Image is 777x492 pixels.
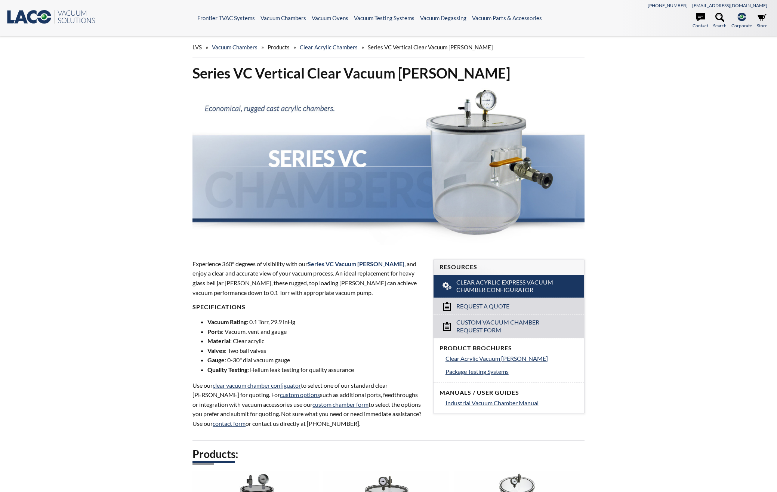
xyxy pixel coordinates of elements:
h1: Series VC Vertical Clear Vacuum [PERSON_NAME] [192,64,584,82]
span: Package Testing Systems [445,368,509,375]
li: : Vacuum, vent and gauge [207,327,424,336]
strong: Gauge [207,356,225,363]
a: Vacuum Degassing [420,15,466,21]
a: Industrial Vacuum Chamber Manual [445,398,578,408]
a: Search [713,13,727,29]
strong: Vacuum Rating [207,318,247,325]
span: Corporate [731,22,752,29]
div: » » » » [192,37,584,58]
a: Clear Acyrlic Express Vacuum Chamber Configurator [434,275,584,298]
span: Request a Quote [456,302,509,310]
a: Vacuum Chambers [260,15,306,21]
a: custom chamber form [312,401,369,408]
h4: Specifications [192,303,424,311]
p: Experience 360° degrees of visibility with our , and enjoy a clear and accurate view of your vacu... [192,259,424,297]
p: Use our to select one of our standard clear [PERSON_NAME] for quoting. For such as additional por... [192,381,424,428]
strong: Material [207,337,230,344]
a: contact form [213,420,246,427]
span: Products [268,44,290,50]
a: Vacuum Chambers [212,44,258,50]
h4: Resources [440,263,578,271]
a: Clear Acrylic Vacuum [PERSON_NAME] [445,354,578,363]
span: Clear Acrylic Vacuum [PERSON_NAME] [445,355,548,362]
a: clear vacuum chamber configuator [213,382,301,389]
img: Series VC Chambers header [192,88,584,245]
li: : 0-30" dial vacuum gauge [207,355,424,365]
li: : Helium leak testing for quality assurance [207,365,424,375]
h4: Manuals / User Guides [440,389,578,397]
a: [PHONE_NUMBER] [648,3,688,8]
h2: Products: [192,447,584,461]
a: Package Testing Systems [445,367,578,376]
li: : Two ball valves [207,346,424,356]
a: Clear Acrylic Chambers [300,44,358,50]
a: Vacuum Testing Systems [354,15,414,21]
h4: Product Brochures [440,344,578,352]
a: custom options [280,391,320,398]
a: Request a Quote [434,298,584,314]
span: Custom Vacuum Chamber Request Form [456,319,562,334]
a: Frontier TVAC Systems [197,15,255,21]
span: Industrial Vacuum Chamber Manual [445,399,539,406]
li: : 0.1 Torr, 29.9 inHg [207,317,424,327]
a: Contact [693,13,708,29]
span: LVS [192,44,202,50]
a: Store [757,13,767,29]
a: [EMAIL_ADDRESS][DOMAIN_NAME] [692,3,767,8]
a: Vacuum Parts & Accessories [472,15,542,21]
strong: Quality Testing [207,366,247,373]
span: Series VC Vacuum [PERSON_NAME] [308,260,404,267]
a: Custom Vacuum Chamber Request Form [434,314,584,338]
span: Series VC Vertical Clear Vacuum [PERSON_NAME] [368,44,493,50]
span: Clear Acyrlic Express Vacuum Chamber Configurator [456,279,562,294]
strong: Ports [207,328,222,335]
a: Vacuum Ovens [312,15,348,21]
strong: Valves [207,347,225,354]
li: : Clear acrylic [207,336,424,346]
